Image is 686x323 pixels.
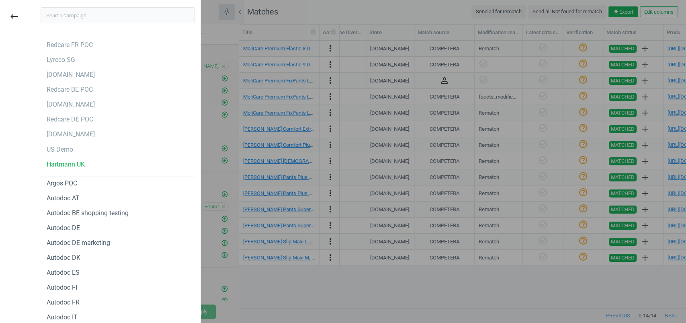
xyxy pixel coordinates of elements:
div: Autodoc ES [47,268,80,277]
div: Autodoc DE [47,224,80,232]
div: Autodoc AT [47,194,80,203]
div: Lyreco SG [47,56,75,64]
input: Search campaign [41,7,195,23]
div: Hartmann UK [47,160,85,169]
div: Redcare BE POC [47,85,93,94]
div: Redcare DE POC [47,115,93,124]
div: US Demo [47,145,73,154]
div: Autodoc DE marketing [47,239,110,247]
div: [DOMAIN_NAME] [47,70,95,79]
i: keyboard_backspace [9,12,19,21]
div: Autodoc BE shopping testing [47,209,129,218]
button: keyboard_backspace [5,7,23,26]
div: Autodoc FI [47,283,77,292]
div: Autodoc FR [47,298,80,307]
div: [DOMAIN_NAME] [47,130,95,139]
div: Autodoc IT [47,313,78,322]
div: Autodoc DK [47,253,80,262]
div: Redcare FR POC [47,41,93,49]
div: [DOMAIN_NAME] [47,100,95,109]
div: Argos POC [47,179,77,188]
